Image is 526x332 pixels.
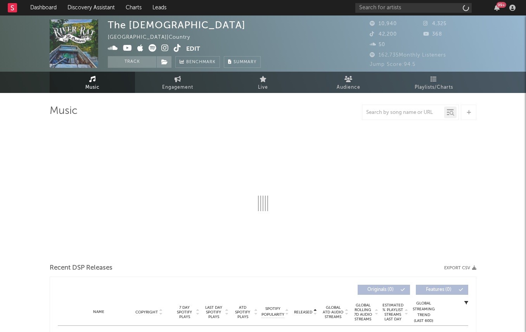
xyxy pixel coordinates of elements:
span: Playlists/Charts [415,83,453,92]
div: Name [73,309,124,315]
span: 368 [423,32,442,37]
span: 42,200 [370,32,397,37]
span: Global ATD Audio Streams [322,305,344,319]
span: Originals ( 0 ) [363,287,398,292]
span: Audience [337,83,360,92]
a: Engagement [135,72,220,93]
button: Features(0) [416,285,468,295]
span: 162,735 Monthly Listeners [370,53,446,58]
a: Music [50,72,135,93]
button: Export CSV [444,266,476,270]
button: Track [108,56,156,68]
span: 4,325 [423,21,446,26]
a: Playlists/Charts [391,72,476,93]
span: Live [258,83,268,92]
span: Global Rolling 7D Audio Streams [352,303,374,322]
span: Estimated % Playlist Streams Last Day [382,303,403,322]
span: Spotify Popularity [261,306,284,318]
span: Features ( 0 ) [421,287,457,292]
span: 7 Day Spotify Plays [174,305,195,319]
span: Benchmark [186,58,216,67]
span: 10,940 [370,21,397,26]
div: Global Streaming Trend (Last 60D) [412,301,435,324]
input: Search for artists [355,3,472,13]
span: Copyright [135,310,158,315]
span: Released [294,310,312,315]
span: Engagement [162,83,193,92]
a: Live [220,72,306,93]
div: [GEOGRAPHIC_DATA] | Country [108,33,199,42]
span: Jump Score: 94.5 [370,62,415,67]
button: Originals(0) [358,285,410,295]
span: Music [85,83,100,92]
button: Edit [186,44,200,54]
button: 99+ [494,5,500,11]
span: Last Day Spotify Plays [203,305,224,319]
span: Summary [234,60,256,64]
input: Search by song name or URL [362,110,444,116]
span: Recent DSP Releases [50,263,112,273]
span: 50 [370,42,385,47]
div: The [DEMOGRAPHIC_DATA] [108,19,246,31]
button: Summary [224,56,261,68]
a: Benchmark [175,56,220,68]
div: 99 + [497,2,506,8]
a: Audience [306,72,391,93]
span: ATD Spotify Plays [232,305,253,319]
